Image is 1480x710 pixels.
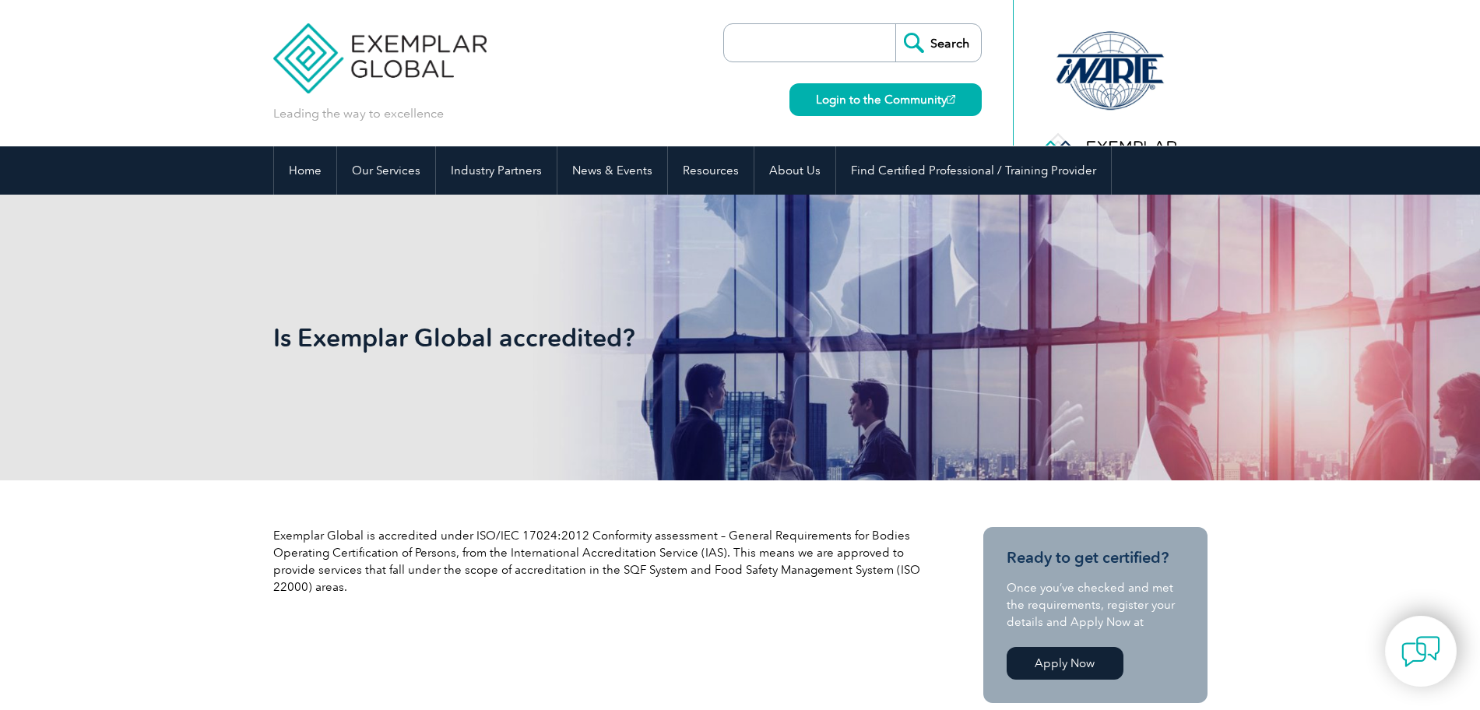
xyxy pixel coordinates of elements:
[1007,579,1184,631] p: Once you’ve checked and met the requirements, register your details and Apply Now at
[668,146,754,195] a: Resources
[789,83,982,116] a: Login to the Community
[1007,548,1184,568] h3: Ready to get certified?
[273,527,927,596] p: Exemplar Global is accredited under ISO/IEC 17024:2012 Conformity assessment – General Requiremen...
[836,146,1111,195] a: Find Certified Professional / Training Provider
[1401,632,1440,671] img: contact-chat.png
[557,146,667,195] a: News & Events
[895,24,981,62] input: Search
[273,322,871,353] h1: Is Exemplar Global accredited?
[754,146,835,195] a: About Us
[273,105,444,122] p: Leading the way to excellence
[1007,647,1123,680] a: Apply Now
[274,146,336,195] a: Home
[436,146,557,195] a: Industry Partners
[337,146,435,195] a: Our Services
[947,95,955,104] img: open_square.png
